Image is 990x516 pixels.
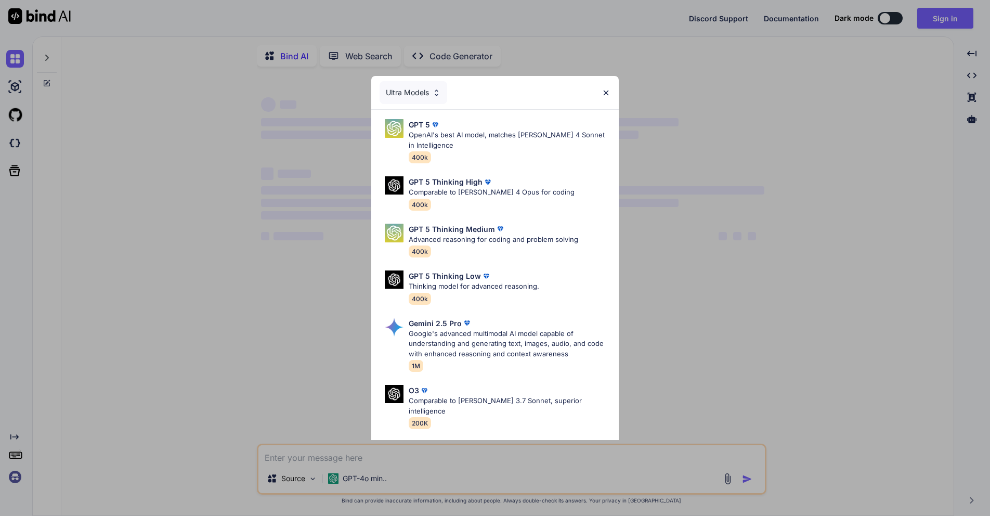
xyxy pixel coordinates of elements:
[409,293,431,305] span: 400k
[481,271,491,281] img: premium
[409,246,431,257] span: 400k
[409,130,610,150] p: OpenAI's best AI model, matches [PERSON_NAME] 4 Sonnet in Intelligence
[409,270,481,281] p: GPT 5 Thinking Low
[385,318,403,337] img: Pick Models
[385,224,403,242] img: Pick Models
[409,176,483,187] p: GPT 5 Thinking High
[385,270,403,289] img: Pick Models
[380,81,447,104] div: Ultra Models
[409,151,431,163] span: 400k
[409,360,423,372] span: 1M
[419,385,429,396] img: premium
[385,176,403,195] img: Pick Models
[385,385,403,403] img: Pick Models
[409,187,575,198] p: Comparable to [PERSON_NAME] 4 Opus for coding
[462,318,472,328] img: premium
[430,120,440,130] img: premium
[483,177,493,187] img: premium
[409,235,578,245] p: Advanced reasoning for coding and problem solving
[409,199,431,211] span: 400k
[409,224,495,235] p: GPT 5 Thinking Medium
[409,396,610,416] p: Comparable to [PERSON_NAME] 3.7 Sonnet, superior intelligence
[409,417,431,429] span: 200K
[409,281,539,292] p: Thinking model for advanced reasoning.
[432,88,441,97] img: Pick Models
[409,385,419,396] p: O3
[495,224,505,234] img: premium
[409,318,462,329] p: Gemini 2.5 Pro
[602,88,610,97] img: close
[409,329,610,359] p: Google's advanced multimodal AI model capable of understanding and generating text, images, audio...
[385,119,403,138] img: Pick Models
[409,119,430,130] p: GPT 5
